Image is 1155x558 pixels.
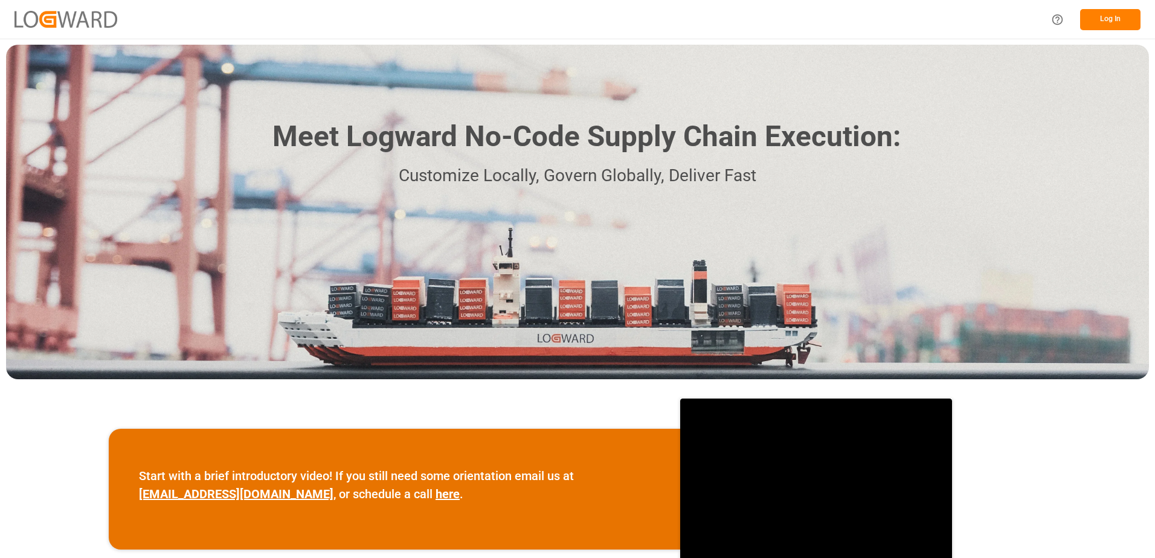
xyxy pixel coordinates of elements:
p: Customize Locally, Govern Globally, Deliver Fast [254,162,901,190]
p: Start with a brief introductory video! If you still need some orientation email us at , or schedu... [139,467,650,503]
a: here [436,487,460,501]
button: Log In [1080,9,1141,30]
a: [EMAIL_ADDRESS][DOMAIN_NAME] [139,487,333,501]
img: Logward_new_orange.png [14,11,117,27]
h1: Meet Logward No-Code Supply Chain Execution: [272,115,901,158]
button: Help Center [1044,6,1071,33]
